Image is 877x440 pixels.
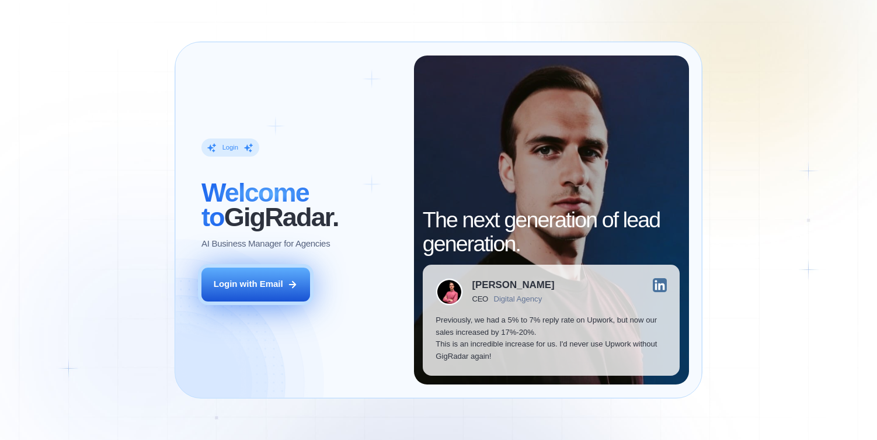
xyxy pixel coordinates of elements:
button: Login with Email [201,268,310,302]
div: Digital Agency [493,295,542,303]
div: Login with Email [214,278,283,290]
h2: The next generation of lead generation. [423,208,680,257]
div: Login [222,143,238,152]
div: CEO [472,295,488,303]
h2: ‍ GigRadar. [201,181,401,229]
p: Previously, we had a 5% to 7% reply rate on Upwork, but now our sales increased by 17%-20%. This ... [436,314,667,363]
p: AI Business Manager for Agencies [201,238,330,250]
div: [PERSON_NAME] [472,280,554,290]
span: Welcome to [201,178,309,231]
